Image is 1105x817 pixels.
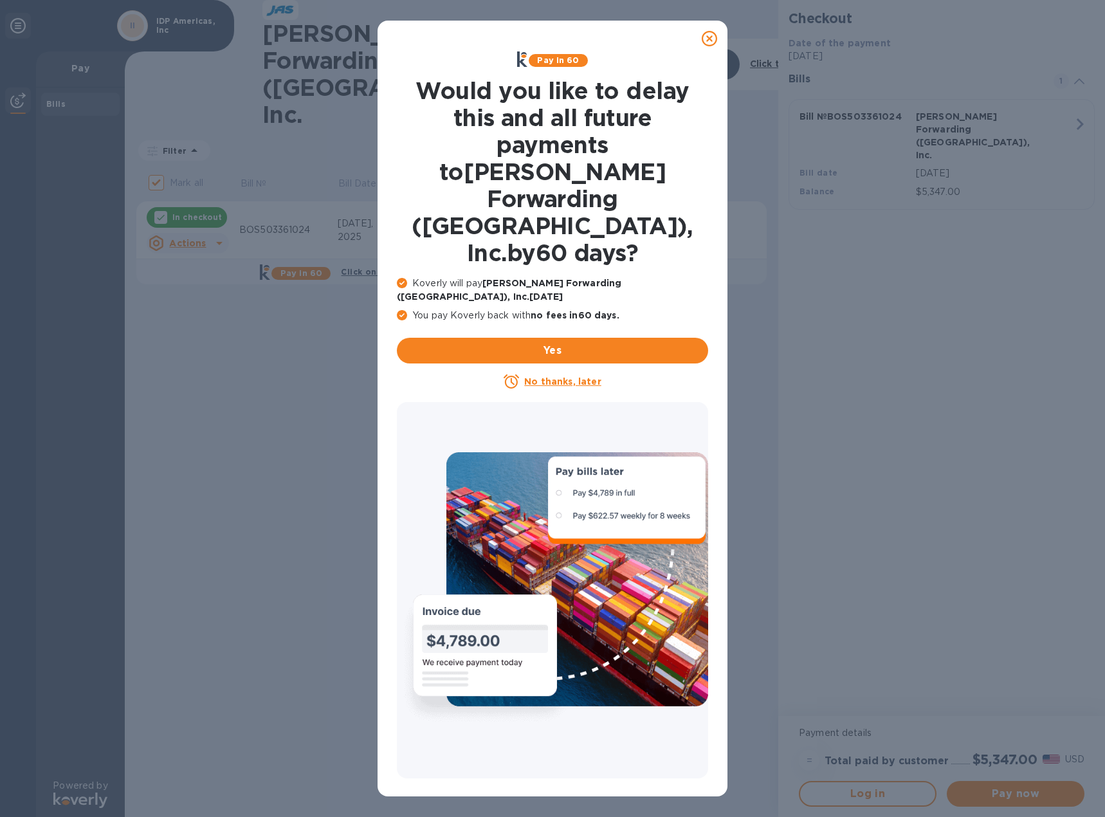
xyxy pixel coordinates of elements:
[397,277,708,304] p: Koverly will pay
[397,77,708,266] h1: Would you like to delay this and all future payments to [PERSON_NAME] Forwarding ([GEOGRAPHIC_DAT...
[397,278,621,302] b: [PERSON_NAME] Forwarding ([GEOGRAPHIC_DATA]), Inc. [DATE]
[407,343,698,358] span: Yes
[397,338,708,363] button: Yes
[524,376,601,387] u: No thanks, later
[537,55,579,65] b: Pay in 60
[531,310,619,320] b: no fees in 60 days .
[397,309,708,322] p: You pay Koverly back with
